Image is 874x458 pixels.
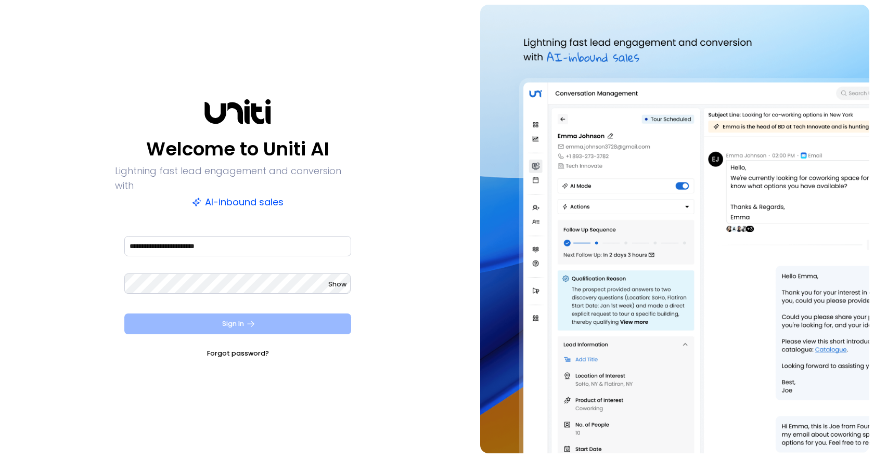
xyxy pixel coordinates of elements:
[192,195,284,210] p: AI-inbound sales
[207,348,269,359] a: Forgot password?
[328,280,346,289] span: Show
[480,5,869,453] img: auth-hero.png
[124,313,351,334] button: Sign In
[328,279,346,290] button: Show
[146,137,329,162] p: Welcome to Uniti AI
[115,164,361,193] p: Lightning fast lead engagement and conversion with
